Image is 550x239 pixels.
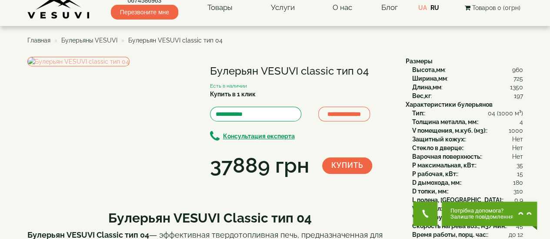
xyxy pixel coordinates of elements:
[412,92,523,100] div: :
[514,196,523,204] span: 0.9
[111,5,178,20] span: Перезвоните мне
[472,4,520,11] span: Товаров 0 (0грн)
[412,126,523,135] div: :
[406,101,493,108] b: Характеристики булерьянов
[27,37,50,44] a: Главная
[412,179,461,186] b: D дымохода, мм:
[412,118,523,126] div: :
[412,153,481,160] b: Варочная поверхность:
[412,144,523,152] div: :
[462,3,523,13] button: Товаров 0 (0грн)
[412,66,445,73] b: Высота,мм
[412,84,441,91] b: Длина,мм
[412,75,447,82] b: Ширина,мм
[412,118,478,125] b: Толщина металла, мм:
[413,202,437,226] button: Get Call button
[412,231,487,238] b: Время работы, порц. час:
[210,90,256,98] label: Купить в 1 клик
[512,135,523,144] span: Нет
[512,65,523,74] span: 960
[418,4,427,11] a: UA
[412,213,523,222] div: :
[412,127,487,134] b: V помещения, м.куб. (м3):
[412,196,503,203] b: L полена, [GEOGRAPHIC_DATA]:
[442,202,537,226] button: Chat button
[412,135,523,144] div: :
[223,133,295,140] b: Консультация експерта
[406,58,433,65] b: Размеры
[412,204,523,213] div: :
[412,205,442,212] b: V топки, л:
[510,83,523,92] span: 1350
[412,152,523,161] div: :
[412,170,457,177] b: P рабочая, кВт:
[412,144,463,151] b: Стекло в дверце:
[412,214,484,221] b: Число труб x D труб, мм:
[517,170,523,178] span: 15
[381,3,398,12] a: Блог
[513,178,523,187] span: 180
[450,208,513,214] span: Потрібна допомога?
[450,214,513,220] span: Залиште повідомлення
[412,188,448,195] b: D топки, мм:
[513,187,523,196] span: 310
[108,210,312,226] b: Булерьян VESUVI Classic тип 04
[430,4,439,11] a: RU
[412,74,523,83] div: :
[412,230,523,239] div: :
[412,162,476,169] b: P максимальная, кВт:
[412,136,465,143] b: Защитный кожух:
[412,223,506,229] b: Скорость нагрева воз., м3/мин:
[210,83,247,89] small: Есть в наличии
[412,161,523,170] div: :
[412,92,431,99] b: Вес,кг
[210,151,309,180] div: 37889 грн
[412,110,424,117] b: Тип:
[412,222,523,230] div: :
[412,178,523,187] div: :
[509,126,523,135] span: 1000
[322,157,372,174] button: Купить
[27,57,130,66] img: Булерьян VESUVI classic тип 04
[517,161,523,170] span: 35
[513,74,523,83] span: 725
[514,92,523,100] span: 197
[488,109,523,118] span: 04 (1000 м³)
[509,230,523,239] span: до 12
[520,118,523,126] span: 4
[412,65,523,74] div: :
[210,65,393,77] h1: Булерьян VESUVI classic тип 04
[412,187,523,196] div: :
[412,83,523,92] div: :
[412,196,523,204] div: :
[516,222,523,230] span: 45
[512,152,523,161] span: Нет
[128,37,223,44] span: Булерьян VESUVI classic тип 04
[61,37,117,44] a: Булерьяны VESUVI
[512,144,523,152] span: Нет
[412,109,523,118] div: :
[412,170,523,178] div: :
